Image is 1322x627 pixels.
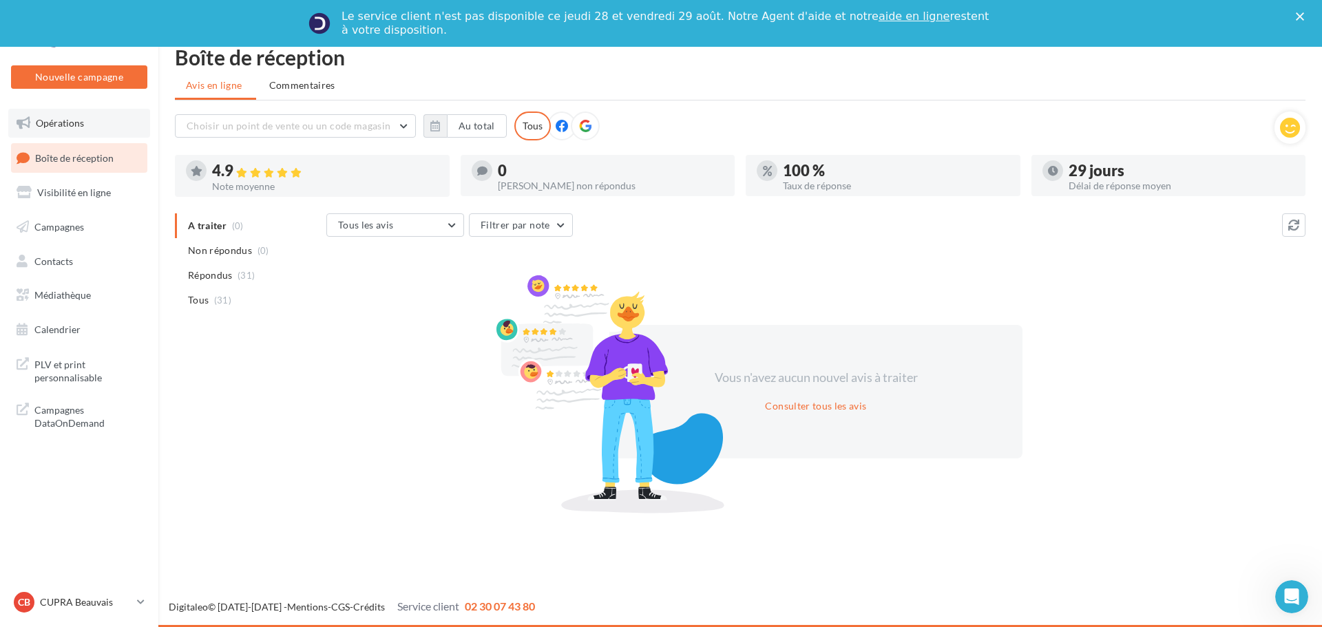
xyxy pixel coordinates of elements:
[8,213,150,242] a: Campagnes
[397,599,459,613] span: Service client
[238,270,255,281] span: (31)
[36,117,84,129] span: Opérations
[353,601,385,613] a: Crédits
[498,181,724,191] div: [PERSON_NAME] non répondus
[8,109,150,138] a: Opérations
[879,10,949,23] a: aide en ligne
[783,181,1009,191] div: Taux de réponse
[1069,163,1295,178] div: 29 jours
[40,595,132,609] p: CUPRA Beauvais
[8,247,150,276] a: Contacts
[35,151,114,163] span: Boîte de réception
[783,163,1009,178] div: 100 %
[514,111,551,140] div: Tous
[34,401,142,430] span: Campagnes DataOnDemand
[188,268,233,282] span: Répondus
[175,114,416,138] button: Choisir un point de vente ou un code magasin
[18,595,30,609] span: CB
[287,601,328,613] a: Mentions
[11,65,147,89] button: Nouvelle campagne
[269,79,335,91] span: Commentaires
[214,295,231,306] span: (31)
[34,355,142,385] span: PLV et print personnalisable
[423,114,507,138] button: Au total
[465,599,535,613] span: 02 30 07 43 80
[212,182,439,191] div: Note moyenne
[188,244,252,257] span: Non répondus
[8,178,150,207] a: Visibilité en ligne
[326,213,464,237] button: Tous les avis
[697,369,934,387] div: Vous n'avez aucun nouvel avis à traiter
[331,601,350,613] a: CGS
[469,213,573,237] button: Filtrer par note
[34,255,73,266] span: Contacts
[169,601,208,613] a: Digitaleo
[8,143,150,173] a: Boîte de réception
[34,221,84,233] span: Campagnes
[187,120,390,131] span: Choisir un point de vente ou un code magasin
[34,289,91,301] span: Médiathèque
[1275,580,1308,613] iframe: Intercom live chat
[338,219,394,231] span: Tous les avis
[188,293,209,307] span: Tous
[11,589,147,615] a: CB CUPRA Beauvais
[37,187,111,198] span: Visibilité en ligne
[8,395,150,436] a: Campagnes DataOnDemand
[212,163,439,179] div: 4.9
[308,12,330,34] img: Profile image for Service-Client
[1296,12,1310,21] div: Fermer
[8,281,150,310] a: Médiathèque
[34,323,81,335] span: Calendrier
[8,315,150,344] a: Calendrier
[169,601,535,613] span: © [DATE]-[DATE] - - -
[258,245,269,256] span: (0)
[447,114,507,138] button: Au total
[759,398,872,414] button: Consulter tous les avis
[175,47,1305,67] div: Boîte de réception
[342,10,992,37] div: Le service client n'est pas disponible ce jeudi 28 et vendredi 29 août. Notre Agent d'aide et not...
[498,163,724,178] div: 0
[8,350,150,390] a: PLV et print personnalisable
[1069,181,1295,191] div: Délai de réponse moyen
